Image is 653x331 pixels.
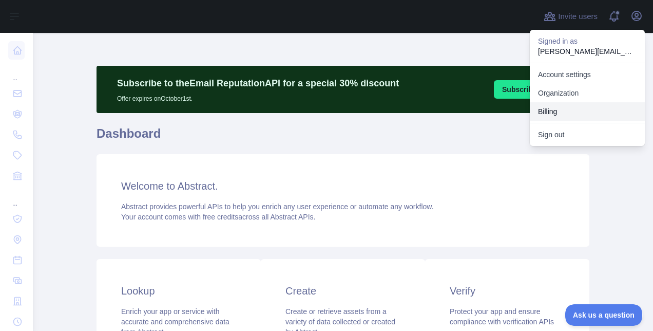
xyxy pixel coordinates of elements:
span: Invite users [558,11,598,23]
h3: Verify [450,284,565,298]
button: Billing [530,102,645,121]
span: free credits [203,213,238,221]
a: Account settings [530,65,645,84]
p: Subscribe to the Email Reputation API for a special 30 % discount [117,76,399,90]
div: ... [8,62,25,82]
p: Signed in as [538,36,637,46]
h3: Create [285,284,400,298]
p: [PERSON_NAME][EMAIL_ADDRESS][DOMAIN_NAME] [538,46,637,57]
span: Your account comes with across all Abstract APIs. [121,213,315,221]
iframe: Toggle Customer Support [565,304,643,326]
button: Invite users [542,8,600,25]
button: Sign out [530,125,645,144]
h1: Dashboard [97,125,589,150]
h3: Lookup [121,284,236,298]
button: Subscribe [DATE] [494,80,571,99]
span: Abstract provides powerful APIs to help you enrich any user experience or automate any workflow. [121,203,434,211]
p: Offer expires on October 1st. [117,90,399,103]
h3: Welcome to Abstract. [121,179,565,193]
div: ... [8,187,25,208]
span: Protect your app and ensure compliance with verification APIs [450,307,554,326]
a: Organization [530,84,645,102]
